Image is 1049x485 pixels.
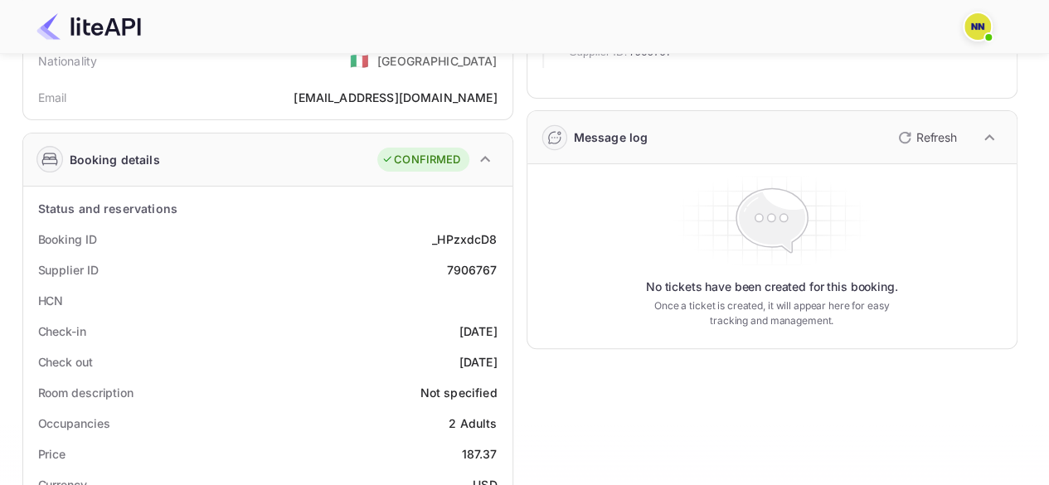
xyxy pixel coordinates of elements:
div: Message log [574,129,648,146]
div: [DATE] [459,323,498,340]
div: CONFIRMED [381,152,460,168]
div: Supplier ID [38,261,99,279]
div: 187.37 [462,445,498,463]
p: Once a ticket is created, it will appear here for easy tracking and management. [641,298,903,328]
div: Booking details [70,151,160,168]
p: Refresh [916,129,957,146]
img: LiteAPI Logo [36,13,141,40]
div: Room description [38,384,134,401]
div: 2 Adults [449,415,497,432]
div: Booking ID [38,230,97,248]
img: N/A N/A [964,13,991,40]
div: Occupancies [38,415,110,432]
div: Status and reservations [38,200,177,217]
div: Nationality [38,52,98,70]
div: 7906767 [446,261,497,279]
p: No tickets have been created for this booking. [646,279,898,295]
button: Refresh [888,124,964,151]
div: [EMAIL_ADDRESS][DOMAIN_NAME] [294,89,497,106]
div: Check-in [38,323,86,340]
div: Check out [38,353,93,371]
div: [DATE] [459,353,498,371]
div: [GEOGRAPHIC_DATA] [377,52,498,70]
div: HCN [38,292,64,309]
div: Not specified [420,384,498,401]
span: United States [350,46,369,75]
div: _HPzxdcD8 [432,230,497,248]
div: Email [38,89,67,106]
div: Price [38,445,66,463]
